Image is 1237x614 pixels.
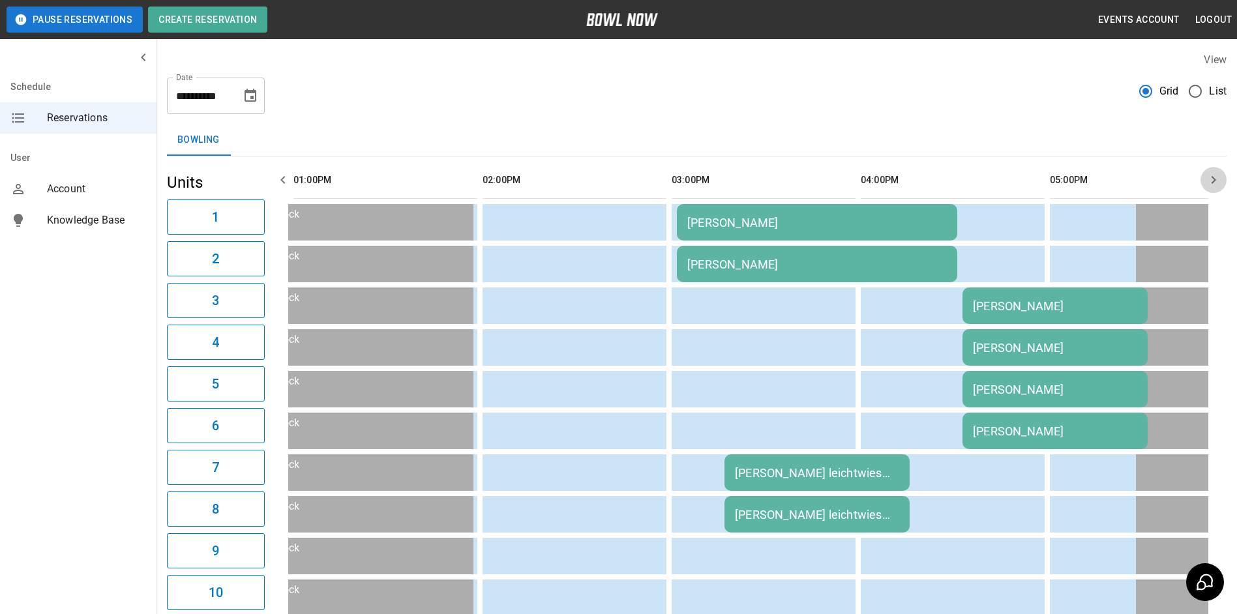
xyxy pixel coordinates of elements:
h6: 7 [212,457,219,478]
h6: 2 [212,248,219,269]
h6: 10 [209,582,223,603]
button: 9 [167,533,265,568]
h6: 8 [212,499,219,519]
button: Logout [1190,8,1237,32]
button: 5 [167,366,265,402]
button: 1 [167,199,265,235]
span: Grid [1159,83,1179,99]
span: Reservations [47,110,146,126]
button: Bowling [167,124,230,156]
span: Account [47,181,146,197]
div: [PERSON_NAME] [687,216,947,229]
span: List [1209,83,1227,99]
label: View [1204,53,1227,66]
div: [PERSON_NAME] [973,424,1137,438]
button: 8 [167,491,265,527]
h6: 1 [212,207,219,227]
button: 7 [167,450,265,485]
h6: 4 [212,332,219,353]
div: inventory tabs [167,124,1227,156]
h5: Units [167,172,265,193]
button: 6 [167,408,265,443]
div: [PERSON_NAME] [973,299,1137,313]
h6: 9 [212,540,219,561]
h6: 3 [212,290,219,311]
th: 02:00PM [483,162,666,199]
div: [PERSON_NAME] leichtwies post bowl [735,508,899,521]
button: 10 [167,575,265,610]
img: logo [586,13,658,26]
button: Events Account [1093,8,1185,32]
th: 01:00PM [293,162,477,199]
button: Choose date, selected date is Sep 22, 2025 [237,83,263,109]
div: [PERSON_NAME] [687,257,947,271]
button: Pause Reservations [7,7,143,33]
div: [PERSON_NAME] leichtwies post bowl [735,466,899,480]
button: 2 [167,241,265,276]
button: 3 [167,283,265,318]
button: 4 [167,325,265,360]
div: [PERSON_NAME] [973,341,1137,355]
div: [PERSON_NAME] [973,383,1137,396]
button: Create Reservation [148,7,267,33]
h6: 6 [212,415,219,436]
span: Knowledge Base [47,212,146,228]
h6: 5 [212,373,219,394]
